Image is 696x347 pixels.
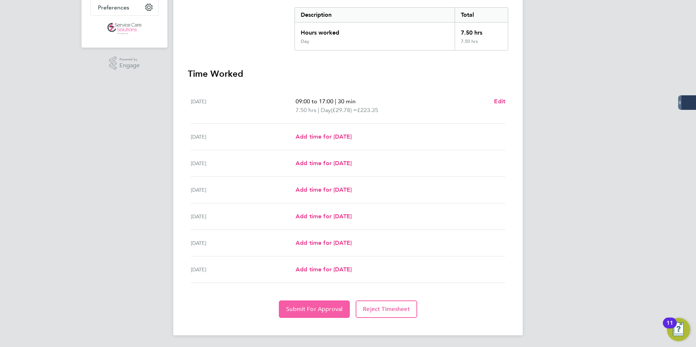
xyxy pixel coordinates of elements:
div: Total [455,8,508,22]
a: Add time for [DATE] [296,132,352,141]
a: Add time for [DATE] [296,212,352,221]
a: Edit [494,97,505,106]
a: Add time for [DATE] [296,159,352,168]
span: Reject Timesheet [363,306,410,313]
span: 30 min [338,98,356,105]
span: Add time for [DATE] [296,213,352,220]
span: (£29.78) = [331,107,357,113]
div: [DATE] [191,186,296,194]
div: Summary [294,7,508,51]
span: | [318,107,319,113]
div: Hours worked [295,23,455,39]
span: Add time for [DATE] [296,133,352,140]
a: Powered byEngage [109,56,140,70]
div: Day [301,39,309,44]
span: Add time for [DATE] [296,160,352,167]
a: Go to home page [90,23,159,35]
span: 09:00 to 17:00 [296,98,333,105]
span: Edit [494,98,505,105]
span: | [335,98,336,105]
span: Add time for [DATE] [296,186,352,193]
span: Add time for [DATE] [296,266,352,273]
span: £223.35 [357,107,378,113]
span: Engage [119,63,140,69]
div: [DATE] [191,265,296,274]
div: 7.50 hrs [455,39,508,50]
div: [DATE] [191,159,296,168]
div: [DATE] [191,97,296,115]
div: 7.50 hrs [455,23,508,39]
span: Submit For Approval [286,306,343,313]
button: Open Resource Center, 11 new notifications [667,318,690,341]
div: [DATE] [191,212,296,221]
button: Submit For Approval [279,300,350,318]
a: Add time for [DATE] [296,265,352,274]
img: servicecare-logo-retina.png [107,23,142,35]
h3: Time Worked [188,68,508,80]
span: Preferences [98,4,129,11]
div: 11 [667,323,673,332]
div: Description [295,8,455,22]
a: Add time for [DATE] [296,186,352,194]
button: Reject Timesheet [356,300,417,318]
div: [DATE] [191,132,296,141]
span: Day [321,106,331,115]
span: Powered by [119,56,140,63]
div: [DATE] [191,239,296,247]
span: 7.50 hrs [296,107,316,113]
span: Add time for [DATE] [296,239,352,246]
a: Add time for [DATE] [296,239,352,247]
